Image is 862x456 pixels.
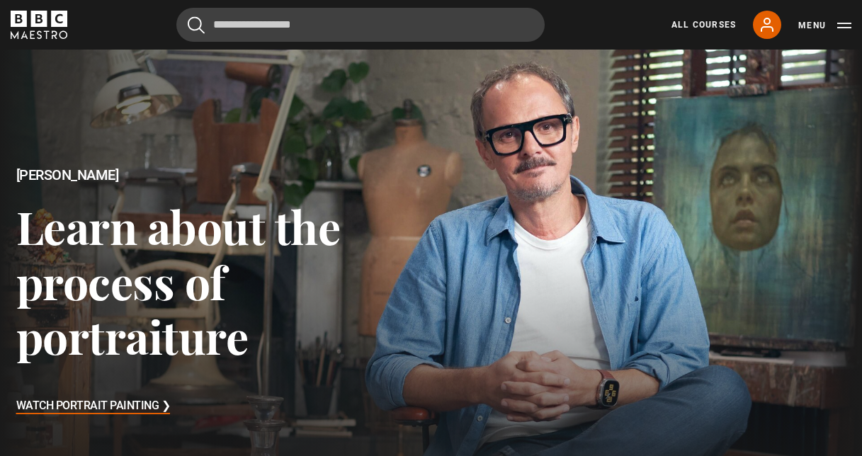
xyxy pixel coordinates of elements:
[16,199,431,363] h3: Learn about the process of portraiture
[671,18,736,31] a: All Courses
[176,8,545,42] input: Search
[798,18,851,33] button: Toggle navigation
[16,167,431,183] h2: [PERSON_NAME]
[11,11,67,39] svg: BBC Maestro
[16,396,171,417] h3: Watch Portrait Painting ❯
[188,16,205,34] button: Submit the search query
